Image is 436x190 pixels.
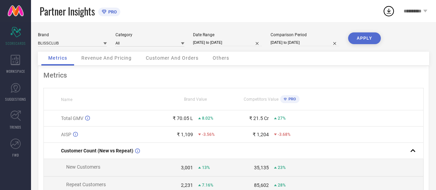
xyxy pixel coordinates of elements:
[181,182,193,188] div: 2,231
[202,132,215,137] span: -3.56%
[146,55,199,61] span: Customer And Orders
[278,116,286,121] span: 27%
[254,165,269,170] div: 35,135
[177,132,193,137] div: ₹ 1,109
[173,116,193,121] div: ₹ 70.05 L
[249,116,269,121] div: ₹ 21.5 Cr
[244,97,278,102] span: Competitors Value
[383,5,395,17] div: Open download list
[61,97,72,102] span: Name
[66,164,100,170] span: New Customers
[48,55,67,61] span: Metrics
[40,4,95,18] span: Partner Insights
[193,39,262,46] input: Select date range
[271,39,339,46] input: Select comparison period
[202,165,210,170] span: 13%
[181,165,193,170] div: 3,001
[66,182,106,187] span: Repeat Customers
[278,183,286,188] span: 28%
[61,132,71,137] span: AISP
[202,116,213,121] span: 8.02%
[278,132,291,137] span: -3.68%
[253,132,269,137] div: ₹ 1,204
[38,32,107,37] div: Brand
[10,124,21,130] span: TRENDS
[107,9,117,14] span: PRO
[278,165,286,170] span: 23%
[12,152,19,158] span: FWD
[202,183,213,188] span: 7.16%
[61,148,133,153] span: Customer Count (New vs Repeat)
[184,97,207,102] span: Brand Value
[271,32,339,37] div: Comparison Period
[213,55,229,61] span: Others
[193,32,262,37] div: Date Range
[115,32,184,37] div: Category
[81,55,132,61] span: Revenue And Pricing
[254,182,269,188] div: 85,602
[43,71,424,79] div: Metrics
[287,97,296,101] span: PRO
[348,32,381,44] button: APPLY
[5,97,26,102] span: SUGGESTIONS
[61,116,83,121] span: Total GMV
[6,69,25,74] span: WORKSPACE
[6,41,26,46] span: SCORECARDS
